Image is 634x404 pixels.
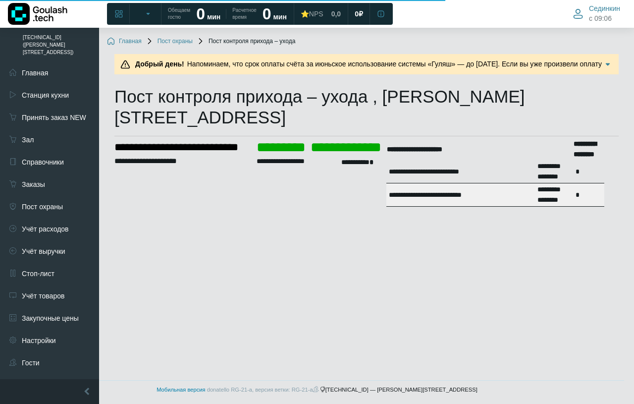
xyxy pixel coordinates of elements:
[197,38,295,46] span: Пост контроля прихода – ухода
[301,9,323,18] div: ⭐
[589,4,620,13] span: Сединкин
[107,38,142,46] a: Главная
[331,9,341,18] span: 0,0
[146,38,193,46] a: Пост охраны
[355,9,359,18] span: 0
[273,13,286,21] span: мин
[309,10,323,18] span: NPS
[10,380,624,399] footer: [TECHNICAL_ID] — [PERSON_NAME][STREET_ADDRESS]
[567,2,626,25] button: Сединкин c 09:06
[349,5,369,23] a: 0 ₽
[157,387,205,393] a: Мобильная версия
[114,86,619,128] h1: Пост контроля прихода – ухода , [PERSON_NAME][STREET_ADDRESS]
[603,59,613,69] img: Подробнее
[207,387,320,393] span: donatello RG-21-a, версия ветки: RG-21-a
[8,3,67,25] img: Логотип компании Goulash.tech
[263,5,271,23] strong: 0
[207,13,220,21] span: мин
[135,60,184,68] b: Добрый день!
[132,60,602,89] span: Напоминаем, что срок оплаты счёта за июньское использование системы «Гуляш» — до [DATE]. Если вы ...
[120,59,130,69] img: Предупреждение
[589,13,612,24] span: c 09:06
[295,5,347,23] a: ⭐NPS 0,0
[162,5,293,23] a: Обещаем гостю 0 мин Расчетное время 0 мин
[168,7,190,21] span: Обещаем гостю
[196,5,205,23] strong: 0
[232,7,256,21] span: Расчетное время
[359,9,363,18] span: ₽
